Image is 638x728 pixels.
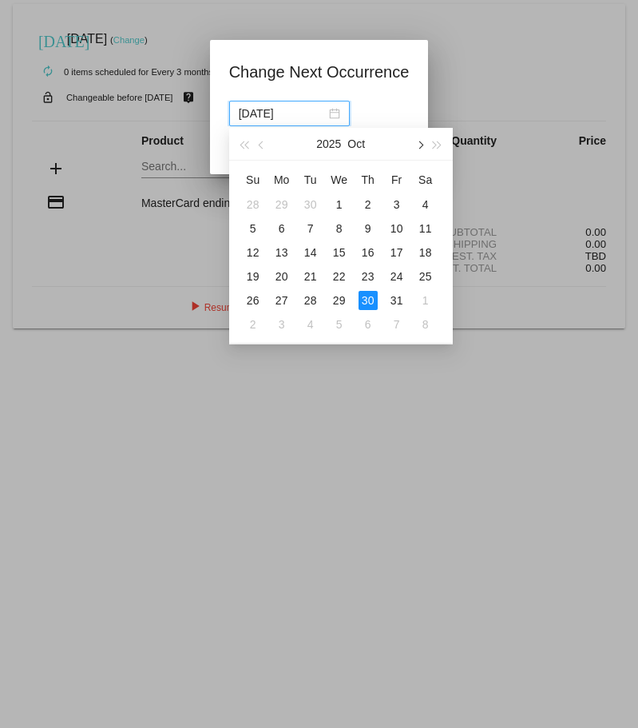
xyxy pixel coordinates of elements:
[244,243,263,262] div: 12
[301,267,320,286] div: 21
[428,128,446,160] button: Next year (Control + right)
[416,291,435,310] div: 1
[296,312,325,336] td: 11/4/2025
[330,195,349,214] div: 1
[301,243,320,262] div: 14
[239,193,267,217] td: 9/28/2025
[416,219,435,238] div: 11
[296,265,325,288] td: 10/21/2025
[296,167,325,193] th: Tue
[239,265,267,288] td: 10/19/2025
[272,243,291,262] div: 13
[239,241,267,265] td: 10/12/2025
[410,128,428,160] button: Next month (PageDown)
[272,267,291,286] div: 20
[330,219,349,238] div: 8
[296,193,325,217] td: 9/30/2025
[387,219,406,238] div: 10
[267,241,296,265] td: 10/13/2025
[354,167,382,193] th: Thu
[411,312,440,336] td: 11/8/2025
[325,193,354,217] td: 10/1/2025
[382,217,411,241] td: 10/10/2025
[330,291,349,310] div: 29
[325,241,354,265] td: 10/15/2025
[239,288,267,312] td: 10/26/2025
[411,288,440,312] td: 11/1/2025
[411,167,440,193] th: Sat
[387,291,406,310] div: 31
[387,243,406,262] div: 17
[387,267,406,286] div: 24
[296,241,325,265] td: 10/14/2025
[354,312,382,336] td: 11/6/2025
[267,312,296,336] td: 11/3/2025
[244,195,263,214] div: 28
[244,219,263,238] div: 5
[354,288,382,312] td: 10/30/2025
[354,193,382,217] td: 10/2/2025
[267,167,296,193] th: Mon
[239,105,326,122] input: Select date
[359,219,378,238] div: 9
[325,288,354,312] td: 10/29/2025
[301,219,320,238] div: 7
[239,312,267,336] td: 11/2/2025
[359,267,378,286] div: 23
[296,217,325,241] td: 10/7/2025
[359,291,378,310] div: 30
[382,265,411,288] td: 10/24/2025
[236,128,253,160] button: Last year (Control + left)
[301,291,320,310] div: 28
[382,193,411,217] td: 10/3/2025
[272,195,291,214] div: 29
[296,288,325,312] td: 10/28/2025
[416,267,435,286] div: 25
[325,265,354,288] td: 10/22/2025
[347,128,365,160] button: Oct
[267,217,296,241] td: 10/6/2025
[316,128,341,160] button: 2025
[382,312,411,336] td: 11/7/2025
[387,195,406,214] div: 3
[325,167,354,193] th: Wed
[325,217,354,241] td: 10/8/2025
[244,291,263,310] div: 26
[267,193,296,217] td: 9/29/2025
[354,217,382,241] td: 10/9/2025
[382,288,411,312] td: 10/31/2025
[325,312,354,336] td: 11/5/2025
[416,195,435,214] div: 4
[272,315,291,334] div: 3
[359,243,378,262] div: 16
[382,241,411,265] td: 10/17/2025
[411,193,440,217] td: 10/4/2025
[382,167,411,193] th: Fri
[330,315,349,334] div: 5
[272,291,291,310] div: 27
[239,217,267,241] td: 10/5/2025
[359,315,378,334] div: 6
[330,267,349,286] div: 22
[354,241,382,265] td: 10/16/2025
[229,59,410,85] h1: Change Next Occurrence
[301,315,320,334] div: 4
[244,315,263,334] div: 2
[330,243,349,262] div: 15
[387,315,406,334] div: 7
[411,265,440,288] td: 10/25/2025
[354,265,382,288] td: 10/23/2025
[416,243,435,262] div: 18
[267,265,296,288] td: 10/20/2025
[411,217,440,241] td: 10/11/2025
[272,219,291,238] div: 6
[301,195,320,214] div: 30
[416,315,435,334] div: 8
[267,288,296,312] td: 10/27/2025
[253,128,271,160] button: Previous month (PageUp)
[244,267,263,286] div: 19
[239,167,267,193] th: Sun
[359,195,378,214] div: 2
[411,241,440,265] td: 10/18/2025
